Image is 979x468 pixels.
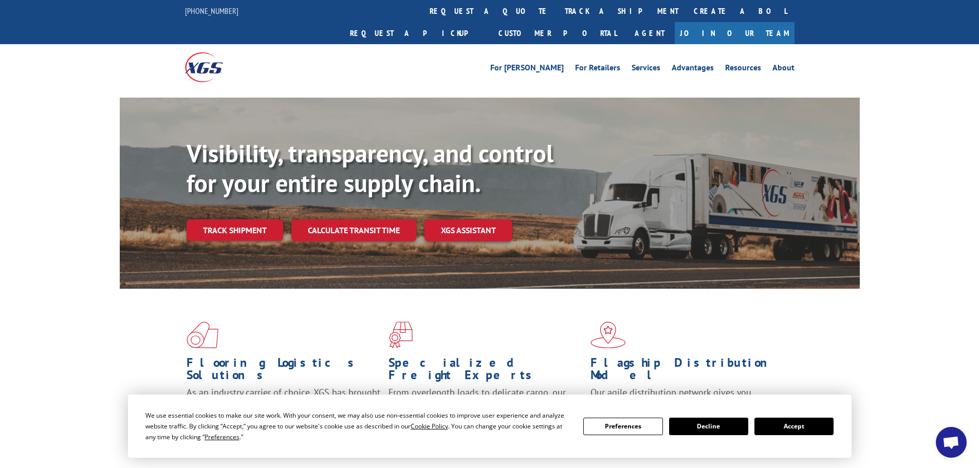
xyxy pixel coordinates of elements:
[128,395,852,458] div: Cookie Consent Prompt
[632,64,660,75] a: Services
[590,386,780,410] span: Our agile distribution network gives you nationwide inventory management on demand.
[411,422,448,430] span: Cookie Policy
[490,64,564,75] a: For [PERSON_NAME]
[187,219,283,241] a: Track shipment
[185,6,238,16] a: [PHONE_NUMBER]
[491,22,624,44] a: Customer Portal
[590,357,785,386] h1: Flagship Distribution Model
[389,386,583,432] p: From overlength loads to delicate cargo, our experienced staff knows the best way to move your fr...
[187,322,218,348] img: xgs-icon-total-supply-chain-intelligence-red
[187,357,381,386] h1: Flooring Logistics Solutions
[624,22,675,44] a: Agent
[389,357,583,386] h1: Specialized Freight Experts
[936,427,967,458] div: Open chat
[772,64,795,75] a: About
[291,219,416,241] a: Calculate transit time
[669,418,748,435] button: Decline
[725,64,761,75] a: Resources
[389,322,413,348] img: xgs-icon-focused-on-flooring-red
[675,22,795,44] a: Join Our Team
[187,386,380,423] span: As an industry carrier of choice, XGS has brought innovation and dedication to flooring logistics...
[590,322,626,348] img: xgs-icon-flagship-distribution-model-red
[672,64,714,75] a: Advantages
[575,64,620,75] a: For Retailers
[424,219,512,241] a: XGS ASSISTANT
[187,137,553,199] b: Visibility, transparency, and control for your entire supply chain.
[583,418,662,435] button: Preferences
[205,433,239,441] span: Preferences
[754,418,834,435] button: Accept
[145,410,571,442] div: We use essential cookies to make our site work. With your consent, we may also use non-essential ...
[342,22,491,44] a: Request a pickup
